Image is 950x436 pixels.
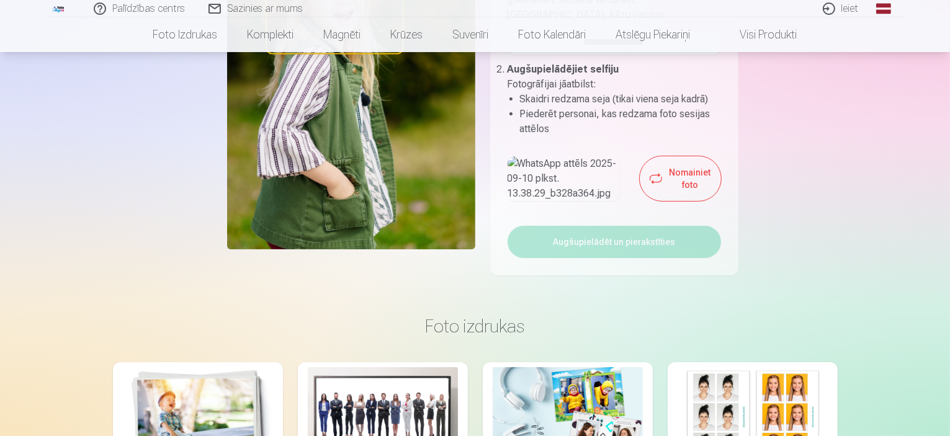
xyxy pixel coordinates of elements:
a: Visi produkti [706,17,812,52]
a: Suvenīri [438,17,504,52]
a: Atslēgu piekariņi [601,17,706,52]
a: Komplekti [233,17,309,52]
img: /fa1 [52,5,66,12]
a: Foto izdrukas [138,17,233,52]
button: Augšupielādēt un pierakstīties [508,226,721,258]
p: Fotogrāfijai jāatbilst : [508,77,721,92]
a: Foto kalendāri [504,17,601,52]
button: Nomainiet foto [640,156,721,201]
img: WhatsApp attēls 2025-09-10 plkst. 13.38.29_b328a364.jpg [508,156,620,201]
a: Krūzes [376,17,438,52]
li: Piederēt personai, kas redzama foto sesijas attēlos [520,107,721,136]
a: Magnēti [309,17,376,52]
li: Skaidri redzama seja (tikai viena seja kadrā) [520,92,721,107]
b: Augšupielādējiet selfiju [508,63,619,75]
h3: Foto izdrukas [123,315,828,337]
